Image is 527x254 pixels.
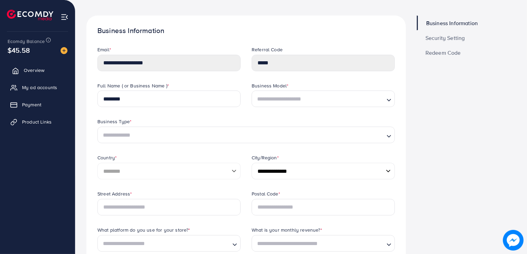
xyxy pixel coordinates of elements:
[22,101,41,108] span: Payment
[252,82,288,89] label: Business Model
[24,67,44,74] span: Overview
[425,35,465,41] span: Security Setting
[97,154,117,161] label: Country
[5,63,70,77] a: Overview
[101,130,384,141] input: Search for option
[61,13,68,21] img: menu
[97,190,132,197] label: Street Address
[7,10,53,20] img: logo
[97,27,395,35] h1: Business Information
[61,47,67,54] img: image
[5,98,70,112] a: Payment
[5,81,70,94] a: My ad accounts
[426,20,478,26] span: Business Information
[252,91,395,107] div: Search for option
[97,226,190,233] label: What platform do you use for your store?
[425,50,461,55] span: Redeem Code
[22,84,57,91] span: My ad accounts
[252,154,279,161] label: City/Region
[97,46,111,53] label: Email
[255,94,384,105] input: Search for option
[255,239,384,249] input: Search for option
[101,239,230,249] input: Search for option
[8,45,30,55] span: $45.58
[22,118,52,125] span: Product Links
[8,38,45,45] span: Ecomdy Balance
[97,82,169,89] label: Full Name ( or Business Name )
[252,226,322,233] label: What is your monthly revenue?
[5,115,70,129] a: Product Links
[252,235,395,252] div: Search for option
[252,46,283,53] label: Referral Code
[503,230,524,251] img: image
[97,118,131,125] label: Business Type
[97,127,395,143] div: Search for option
[97,235,241,252] div: Search for option
[252,190,280,197] label: Postal Code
